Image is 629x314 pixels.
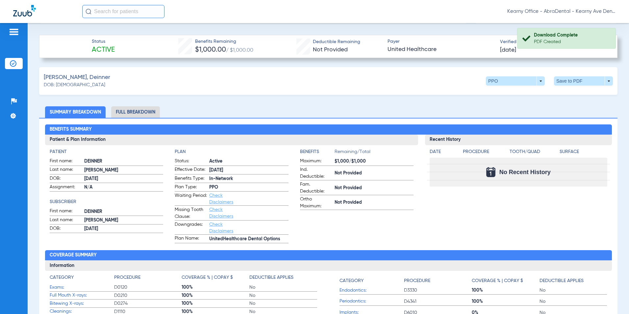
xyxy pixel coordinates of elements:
[472,277,523,284] h4: Coverage % | Copay $
[45,135,418,145] h3: Patient & Plan Information
[175,158,207,166] span: Status:
[182,274,233,281] h4: Coverage % | Copay $
[50,175,82,183] span: DOB:
[510,148,557,158] app-breakdown-title: Tooth/Quad
[84,158,164,165] span: DEINNER
[540,274,607,286] app-breakdown-title: Deductible Applies
[45,260,612,271] h3: Information
[300,158,332,166] span: Maximum:
[404,277,430,284] h4: Procedure
[175,148,289,155] h4: Plan
[114,274,182,283] app-breakdown-title: Procedure
[500,39,607,45] span: Verified On
[404,298,472,305] span: D4341
[50,274,114,283] app-breakdown-title: Category
[50,184,82,192] span: Assignment:
[249,274,293,281] h4: Deductible Applies
[209,167,289,174] span: [DATE]
[340,287,404,294] span: Endodontics:
[195,38,253,45] span: Benefits Remaining
[50,284,114,291] span: Exams:
[45,106,106,118] li: Summary Breakdown
[44,73,110,82] span: [PERSON_NAME], Deinner
[388,45,494,54] span: United Healthcare
[335,185,414,192] span: Not Provided
[111,106,160,118] li: Full Breakdown
[114,284,182,291] span: D0120
[313,39,360,45] span: Deductible Remaining
[249,300,317,307] span: No
[313,47,348,53] span: Not Provided
[507,8,616,15] span: Kearny Office - AbraDental - Kearny Ave Dental, LLC - Kearny General
[182,284,249,291] span: 100%
[50,274,74,281] h4: Category
[540,277,584,284] h4: Deductible Applies
[540,298,607,305] span: No
[50,158,82,166] span: First name:
[45,124,612,135] h2: Benefits Summary
[209,236,289,243] span: UnitedHealthcare Dental Options
[472,287,540,294] span: 100%
[472,274,540,286] app-breakdown-title: Coverage % | Copay $
[9,28,19,36] img: hamburger-icon
[45,250,612,261] h2: Coverage Summary
[50,217,82,224] span: Last name:
[300,196,332,210] span: Ortho Maximum:
[50,208,82,216] span: First name:
[86,9,91,14] img: Search Icon
[540,287,607,294] span: No
[175,175,207,183] span: Benefits Type:
[430,148,457,158] app-breakdown-title: Date
[472,298,540,305] span: 100%
[50,292,114,299] span: Full Mouth X-rays:
[554,76,613,86] button: Save to PDF
[500,46,516,54] span: [DATE]
[209,158,289,165] span: Active
[50,148,164,155] app-breakdown-title: Patient
[84,208,164,215] span: DEINNER
[463,148,507,155] h4: Procedure
[249,274,317,283] app-breakdown-title: Deductible Applies
[335,158,414,165] span: $1,000/$1,000
[84,217,164,224] span: [PERSON_NAME]
[50,225,82,233] span: DOB:
[300,148,335,155] h4: Benefits
[50,300,114,307] span: Bitewing X-rays:
[182,292,249,299] span: 100%
[335,199,414,206] span: Not Provided
[249,284,317,291] span: No
[114,300,182,307] span: D0274
[340,277,364,284] h4: Category
[92,45,115,55] span: Active
[114,274,140,281] h4: Procedure
[404,287,472,294] span: D3330
[50,166,82,174] span: Last name:
[175,221,207,234] span: Downgrades:
[114,292,182,299] span: D0210
[388,38,494,45] span: Payer
[560,148,607,155] h4: Surface
[425,135,612,145] h3: Recent History
[209,175,289,182] span: In-Network
[300,166,332,180] span: Ind. Deductible:
[249,292,317,299] span: No
[82,5,164,18] input: Search for patients
[510,148,557,155] h4: Tooth/Quad
[182,274,249,283] app-breakdown-title: Coverage % | Copay $
[92,38,115,45] span: Status
[13,5,36,16] img: Zuub Logo
[175,184,207,192] span: Plan Type:
[195,46,226,53] span: $1,000.00
[50,198,164,205] h4: Subscriber
[209,184,289,191] span: PPO
[499,169,551,175] span: No Recent History
[84,175,164,182] span: [DATE]
[209,222,233,233] a: Check Disclaimers
[404,274,472,286] app-breakdown-title: Procedure
[335,170,414,177] span: Not Provided
[486,76,545,86] button: PPO
[486,167,495,177] img: Calendar
[534,39,610,45] div: PDF Created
